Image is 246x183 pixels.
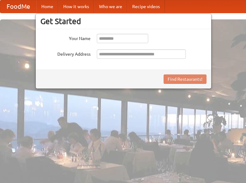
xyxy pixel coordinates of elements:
[58,0,94,13] a: How it works
[36,0,58,13] a: Home
[164,74,207,84] button: Find Restaurants!
[40,17,207,26] h3: Get Started
[0,0,36,13] a: FoodMe
[94,0,127,13] a: Who we are
[40,49,91,57] label: Delivery Address
[127,0,165,13] a: Recipe videos
[40,34,91,42] label: Your Name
